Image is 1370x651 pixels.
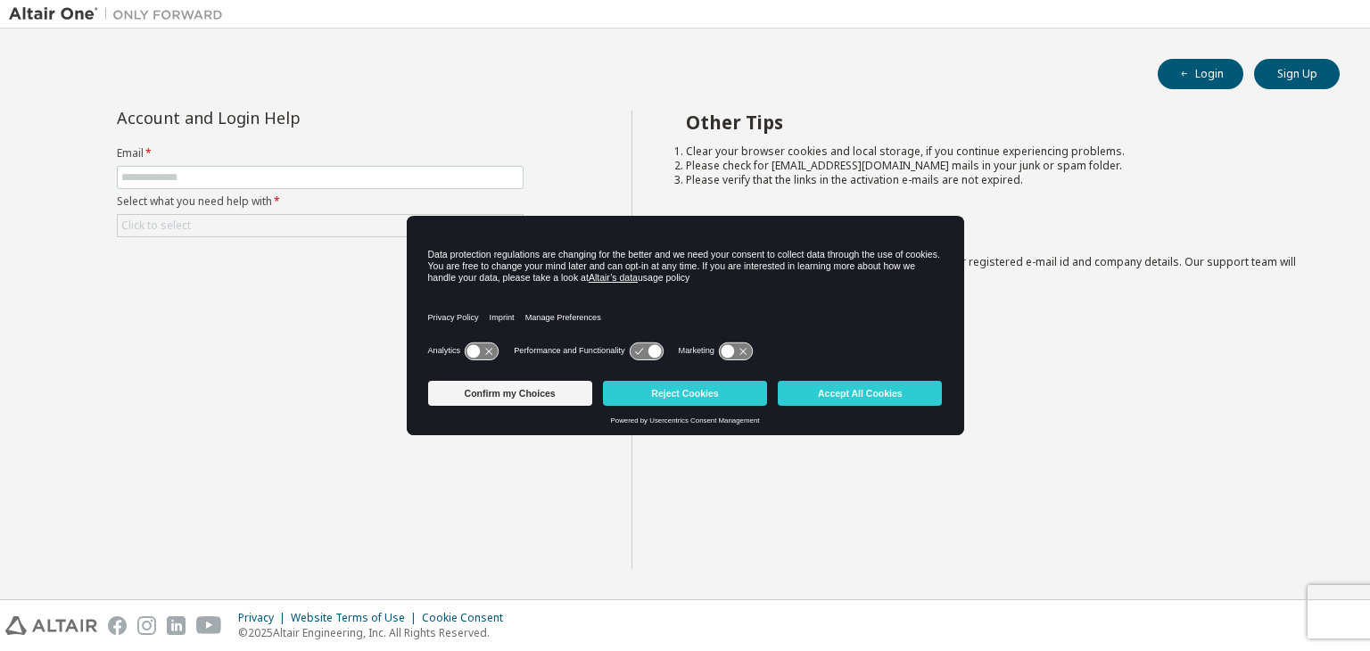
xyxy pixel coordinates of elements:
img: linkedin.svg [167,616,186,635]
button: Sign Up [1254,59,1340,89]
div: Click to select [121,218,191,233]
h2: Other Tips [686,111,1308,134]
div: Privacy [238,611,291,625]
img: instagram.svg [137,616,156,635]
img: altair_logo.svg [5,616,97,635]
img: youtube.svg [196,616,222,635]
h2: Not sure how to login? [686,221,1308,244]
img: Altair One [9,5,232,23]
div: Account and Login Help [117,111,442,125]
div: Cookie Consent [422,611,514,625]
div: Click to select [118,215,523,236]
button: Login [1158,59,1243,89]
li: Please verify that the links in the activation e-mails are not expired. [686,173,1308,187]
p: © 2025 Altair Engineering, Inc. All Rights Reserved. [238,625,514,640]
li: Please check for [EMAIL_ADDRESS][DOMAIN_NAME] mails in your junk or spam folder. [686,159,1308,173]
div: Website Terms of Use [291,611,422,625]
label: Email [117,146,524,161]
li: Clear your browser cookies and local storage, if you continue experiencing problems. [686,144,1308,159]
img: facebook.svg [108,616,127,635]
label: Select what you need help with [117,194,524,209]
span: with a brief description of the problem, your registered e-mail id and company details. Our suppo... [686,254,1296,284]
